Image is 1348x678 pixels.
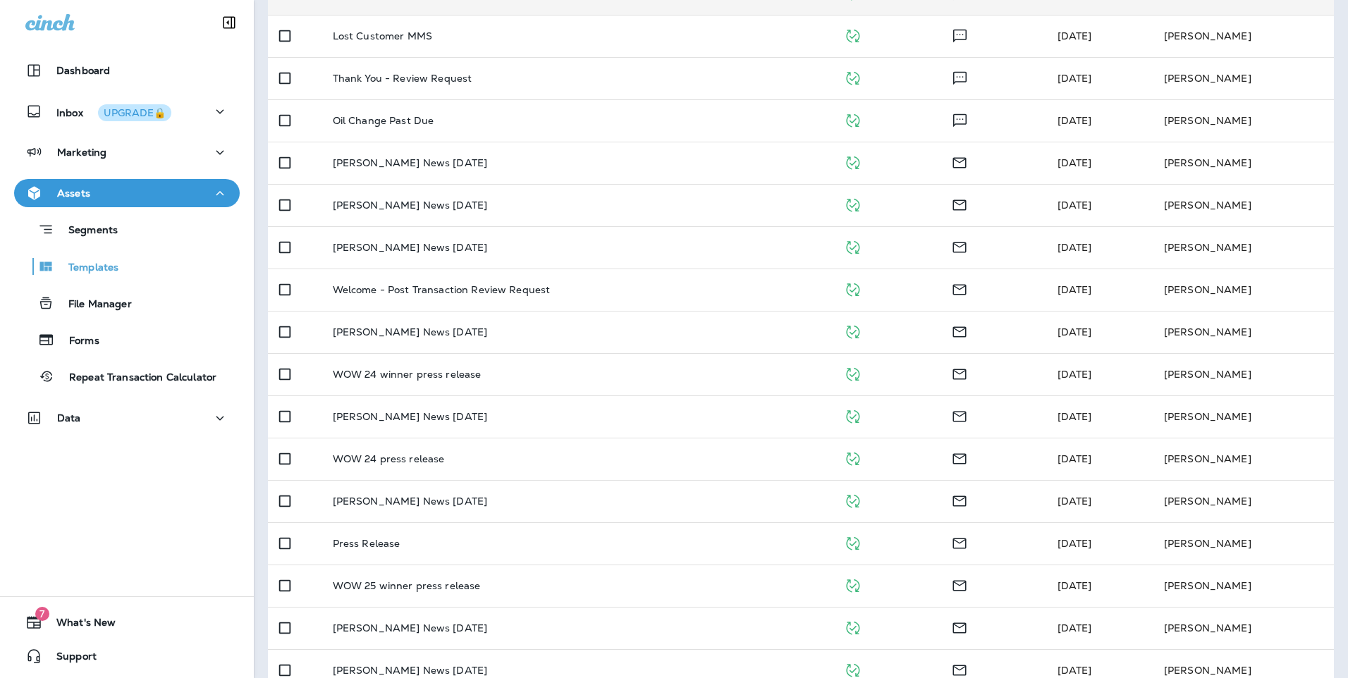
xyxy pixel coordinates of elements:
[951,620,968,633] span: Email
[333,326,488,338] p: [PERSON_NAME] News [DATE]
[844,451,862,464] span: Published
[57,187,90,199] p: Assets
[14,214,240,245] button: Segments
[844,70,862,83] span: Published
[1153,353,1334,395] td: [PERSON_NAME]
[1058,30,1092,42] span: Diego Arriola
[42,651,97,667] span: Support
[1058,114,1092,127] span: Jason Munk
[844,28,862,41] span: Published
[55,371,216,385] p: Repeat Transaction Calculator
[844,324,862,337] span: Published
[1058,664,1092,677] span: Miranda Gilbert
[1058,579,1092,592] span: Miranda Gilbert
[844,155,862,168] span: Published
[1153,311,1334,353] td: [PERSON_NAME]
[333,495,488,507] p: [PERSON_NAME] News [DATE]
[333,30,432,42] p: Lost Customer MMS
[14,252,240,281] button: Templates
[14,138,240,166] button: Marketing
[54,261,118,275] p: Templates
[333,199,488,211] p: [PERSON_NAME] News [DATE]
[1153,269,1334,311] td: [PERSON_NAME]
[1058,326,1092,338] span: Miranda Gilbert
[333,538,400,549] p: Press Release
[844,197,862,210] span: Published
[1153,184,1334,226] td: [PERSON_NAME]
[1058,368,1092,381] span: Miranda Gilbert
[14,288,240,318] button: File Manager
[951,197,968,210] span: Email
[951,451,968,464] span: Email
[844,493,862,506] span: Published
[333,115,434,126] p: Oil Change Past Due
[844,240,862,252] span: Published
[1153,57,1334,99] td: [PERSON_NAME]
[951,578,968,591] span: Email
[56,65,110,76] p: Dashboard
[1058,199,1092,211] span: Miranda Gilbert
[333,242,488,253] p: [PERSON_NAME] News [DATE]
[14,404,240,432] button: Data
[14,642,240,670] button: Support
[1058,622,1092,634] span: Miranda Gilbert
[951,70,969,83] span: Text
[844,366,862,379] span: Published
[14,362,240,391] button: Repeat Transaction Calculator
[333,369,482,380] p: WOW 24 winner press release
[1058,283,1092,296] span: Nasajya Deputee
[1058,495,1092,507] span: [DATE]
[1058,241,1092,254] span: Miranda Gilbert
[844,578,862,591] span: Published
[1153,565,1334,607] td: [PERSON_NAME]
[209,8,249,37] button: Collapse Sidebar
[56,104,171,119] p: Inbox
[1153,522,1334,565] td: [PERSON_NAME]
[333,580,481,591] p: WOW 25 winner press release
[14,608,240,636] button: 7What's New
[1153,607,1334,649] td: [PERSON_NAME]
[951,493,968,506] span: Email
[951,324,968,337] span: Email
[1058,72,1092,85] span: Nasajya Deputee
[333,73,472,84] p: Thank You - Review Request
[951,662,968,675] span: Email
[844,113,862,125] span: Published
[14,325,240,355] button: Forms
[844,409,862,421] span: Published
[333,453,445,464] p: WOW 24 press release
[1153,142,1334,184] td: [PERSON_NAME]
[57,412,81,424] p: Data
[951,28,969,41] span: Text
[951,366,968,379] span: Email
[57,147,106,158] p: Marketing
[1153,438,1334,480] td: [PERSON_NAME]
[951,113,969,125] span: Text
[844,620,862,633] span: Published
[333,157,488,168] p: [PERSON_NAME] News [DATE]
[333,622,488,634] p: [PERSON_NAME] News [DATE]
[1153,480,1334,522] td: [PERSON_NAME]
[1153,395,1334,438] td: [PERSON_NAME]
[1058,410,1092,423] span: Miranda Gilbert
[951,536,968,548] span: Email
[14,179,240,207] button: Assets
[1058,156,1092,169] span: Miranda Gilbert
[844,282,862,295] span: Published
[54,224,118,238] p: Segments
[14,56,240,85] button: Dashboard
[951,155,968,168] span: Email
[35,607,49,621] span: 7
[55,335,99,348] p: Forms
[1153,226,1334,269] td: [PERSON_NAME]
[333,284,551,295] p: Welcome - Post Transaction Review Request
[54,298,132,312] p: File Manager
[951,240,968,252] span: Email
[14,97,240,125] button: InboxUPGRADE🔒
[1153,99,1334,142] td: [PERSON_NAME]
[844,662,862,675] span: Published
[951,409,968,421] span: Email
[1058,537,1092,550] span: Miranda Gilbert
[98,104,171,121] button: UPGRADE🔒
[951,282,968,295] span: Email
